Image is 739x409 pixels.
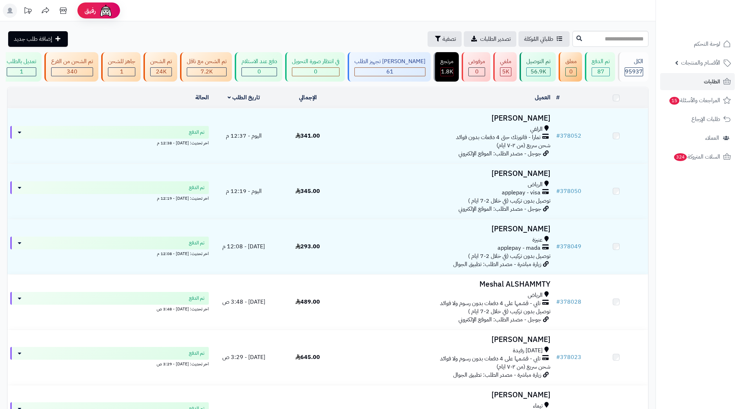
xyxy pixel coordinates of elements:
a: #378023 [556,353,581,361]
div: تم الشحن مع ناقل [187,57,227,66]
div: ملغي [500,57,511,66]
a: دفع عند الاستلام 0 [233,52,284,82]
span: زيارة مباشرة - مصدر الطلب: تطبيق الجوال [453,260,541,269]
div: اخر تحديث: [DATE] - 3:29 ص [10,360,209,367]
span: 1 [120,67,124,76]
a: السلات المتروكة324 [660,148,735,165]
span: تصدير الطلبات [480,35,511,43]
span: اليوم - 12:37 م [226,132,262,140]
h3: [PERSON_NAME] [343,391,550,399]
a: تصدير الطلبات [464,31,516,47]
a: المراجعات والأسئلة15 [660,92,735,109]
span: 645.00 [295,353,320,361]
span: تم الدفع [189,350,205,357]
div: 7222 [187,68,226,76]
a: تم الشحن 24K [142,52,179,82]
button: تصفية [428,31,462,47]
span: applepay - mada [498,244,540,252]
span: زيارة مباشرة - مصدر الطلب: تطبيق الجوال [453,371,541,379]
span: تمارا - فاتورتك حتى 4 دفعات بدون فوائد [456,133,540,142]
span: اليوم - 12:19 م [226,187,262,195]
span: applepay - visa [502,189,540,197]
div: في انتظار صورة التحويل [292,57,339,66]
span: السلات المتروكة [673,152,720,162]
span: الرياض [528,291,543,299]
span: [DATE] - 3:29 ص [222,353,265,361]
span: الأقسام والمنتجات [681,58,720,68]
span: الطلبات [704,77,720,87]
a: تم الشحن مع ناقل 7.2K [179,52,233,82]
span: الرياض [528,181,543,189]
span: 5K [502,67,509,76]
div: معلق [565,57,577,66]
div: تعديل بالطلب [7,57,36,66]
span: 0 [475,67,479,76]
div: 87 [592,68,609,76]
span: لوحة التحكم [694,39,720,49]
a: تم التوصيل 56.9K [518,52,557,82]
span: 1.8K [441,67,453,76]
span: توصيل بدون تركيب (في خلال 2-7 ايام ) [468,252,550,260]
span: تم الدفع [189,295,205,302]
span: العملاء [705,133,719,143]
span: 293.00 [295,242,320,251]
a: العميل [535,93,550,102]
span: # [556,187,560,195]
a: تم الشحن من الفرع 340 [43,52,100,82]
div: تم الدفع [592,57,610,66]
a: مرفوض 0 [460,52,492,82]
span: 340 [67,67,77,76]
div: 56884 [527,68,550,76]
span: تم الدفع [189,184,205,191]
span: 24K [156,67,167,76]
a: #378050 [556,187,581,195]
span: رفيق [85,6,96,15]
span: 95937 [625,67,643,76]
a: ملغي 5K [492,52,518,82]
span: 1 [20,67,23,76]
span: طلبات الإرجاع [691,114,720,124]
a: طلباتي المُوكلة [518,31,570,47]
span: جوجل - مصدر الطلب: الموقع الإلكتروني [458,149,541,158]
span: تابي - قسّمها على 4 دفعات بدون رسوم ولا فوائد [440,355,540,363]
div: تم التوصيل [526,57,550,66]
a: الإجمالي [299,93,317,102]
span: [DATE] - 3:48 ص [222,298,265,306]
div: الكل [625,57,643,66]
span: 87 [597,67,604,76]
span: 7.2K [201,67,213,76]
div: 1 [7,68,36,76]
span: [DATE] - 12:08 م [222,242,265,251]
a: معلق 0 [557,52,583,82]
a: لوحة التحكم [660,35,735,52]
a: #378028 [556,298,581,306]
span: 489.00 [295,298,320,306]
span: تم الدفع [189,129,205,136]
a: جاهز للشحن 1 [100,52,142,82]
span: تصفية [442,35,456,43]
div: جاهز للشحن [108,57,135,66]
span: طلباتي المُوكلة [524,35,553,43]
span: [DATE] رفيدة [513,347,543,355]
span: 341.00 [295,132,320,140]
span: شحن سريع (من ٢-٧ ايام) [496,141,550,150]
div: 340 [51,68,93,76]
div: 0 [469,68,485,76]
div: اخر تحديث: [DATE] - 3:48 ص [10,305,209,312]
span: الزلفي [530,125,543,133]
span: # [556,353,560,361]
span: 345.00 [295,187,320,195]
img: ai-face.png [99,4,113,18]
a: العملاء [660,129,735,147]
a: في انتظار صورة التحويل 0 [284,52,346,82]
h3: [PERSON_NAME] [343,225,550,233]
span: # [556,298,560,306]
div: مرفوض [468,57,485,66]
div: 61 [355,68,425,76]
span: تابي - قسّمها على 4 دفعات بدون رسوم ولا فوائد [440,299,540,308]
div: دفع عند الاستلام [241,57,277,66]
div: 4991 [500,68,511,76]
span: تم الدفع [189,239,205,247]
a: [PERSON_NAME] تجهيز الطلب 61 [346,52,432,82]
div: اخر تحديث: [DATE] - 12:38 م [10,139,209,146]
